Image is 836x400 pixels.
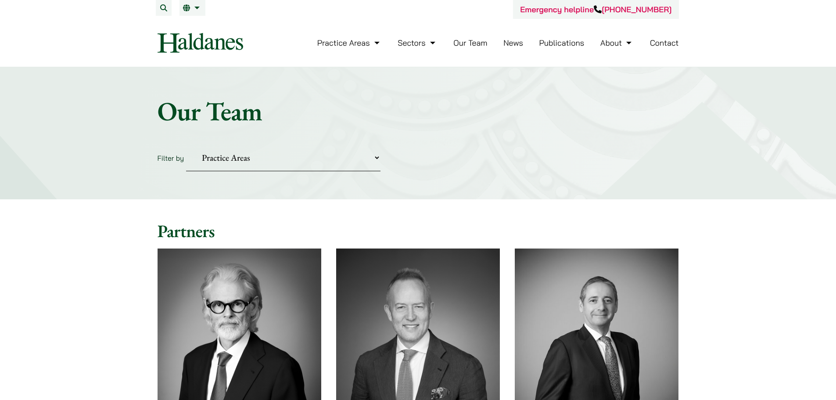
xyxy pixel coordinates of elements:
a: Emergency helpline[PHONE_NUMBER] [520,4,671,14]
h2: Partners [158,220,679,241]
a: News [503,38,523,48]
h1: Our Team [158,95,679,127]
a: Sectors [398,38,437,48]
label: Filter by [158,154,184,162]
a: Our Team [453,38,487,48]
a: About [600,38,634,48]
a: EN [183,4,202,11]
img: Logo of Haldanes [158,33,243,53]
a: Practice Areas [317,38,382,48]
a: Publications [539,38,585,48]
a: Contact [650,38,679,48]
